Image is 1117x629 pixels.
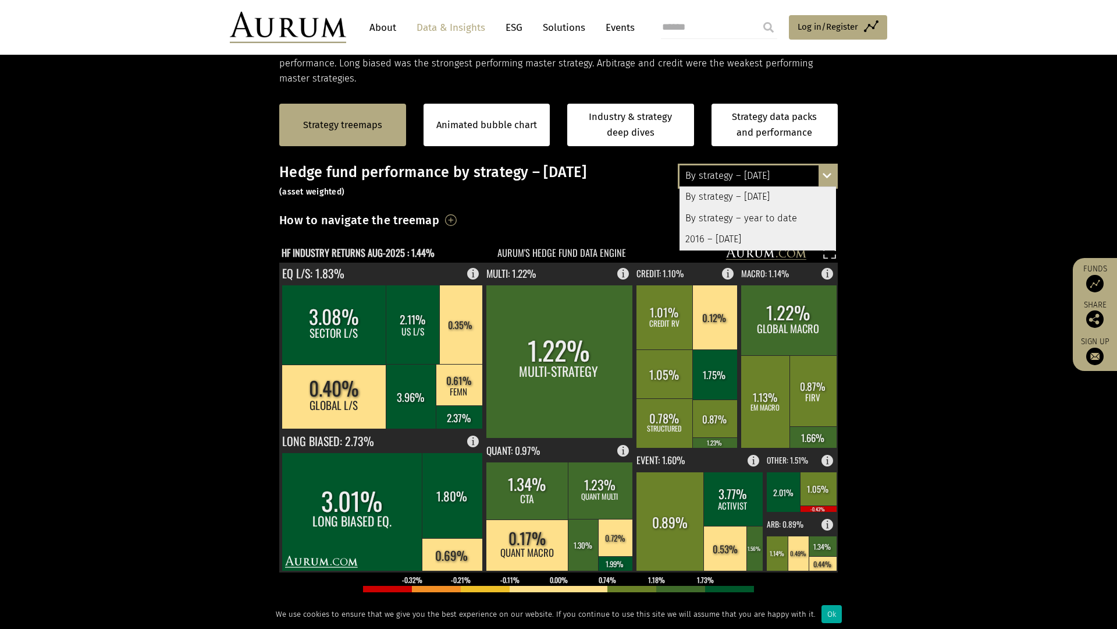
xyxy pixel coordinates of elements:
[1086,275,1104,292] img: Access Funds
[1086,348,1104,365] img: Sign up to our newsletter
[364,17,402,38] a: About
[680,187,836,208] div: By strategy – [DATE]
[1079,301,1111,328] div: Share
[436,118,537,133] a: Animated bubble chart
[798,20,858,34] span: Log in/Register
[1079,337,1111,365] a: Sign up
[500,17,528,38] a: ESG
[230,12,346,43] img: Aurum
[567,104,694,146] a: Industry & strategy deep dives
[279,40,838,86] p: Hedge fund performance was positive in August. All master hedge fund strategies, and most generat...
[537,17,591,38] a: Solutions
[411,17,491,38] a: Data & Insights
[600,17,635,38] a: Events
[680,229,836,250] div: 2016 – [DATE]
[279,210,439,230] h3: How to navigate the treemap
[279,187,344,197] small: (asset weighted)
[712,104,838,146] a: Strategy data packs and performance
[757,16,780,39] input: Submit
[303,118,382,133] a: Strategy treemaps
[680,208,836,229] div: By strategy – year to date
[821,605,842,623] div: Ok
[789,15,887,40] a: Log in/Register
[1086,310,1104,328] img: Share this post
[1079,264,1111,292] a: Funds
[279,164,838,199] h3: Hedge fund performance by strategy – [DATE]
[680,165,836,186] div: By strategy – [DATE]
